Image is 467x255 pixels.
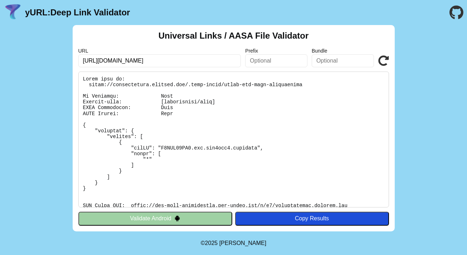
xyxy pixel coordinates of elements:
input: Optional [245,54,307,67]
a: Michael Ibragimchayev's Personal Site [219,240,267,246]
button: Validate Android [78,212,232,225]
img: droidIcon.svg [174,215,180,221]
input: Required [78,54,241,67]
label: Prefix [245,48,307,54]
footer: © [201,231,266,255]
input: Optional [312,54,374,67]
h2: Universal Links / AASA File Validator [159,31,309,41]
pre: Lorem ipsu do: sitam://consectetura.elitsed.doe/.temp-incid/utlab-etd-magn-aliquaenima Mi Veniamq... [78,72,389,207]
span: 2025 [205,240,218,246]
a: yURL:Deep Link Validator [25,8,130,18]
label: URL [78,48,241,54]
img: yURL Logo [4,3,22,22]
label: Bundle [312,48,374,54]
div: Copy Results [239,215,385,222]
button: Copy Results [235,212,389,225]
